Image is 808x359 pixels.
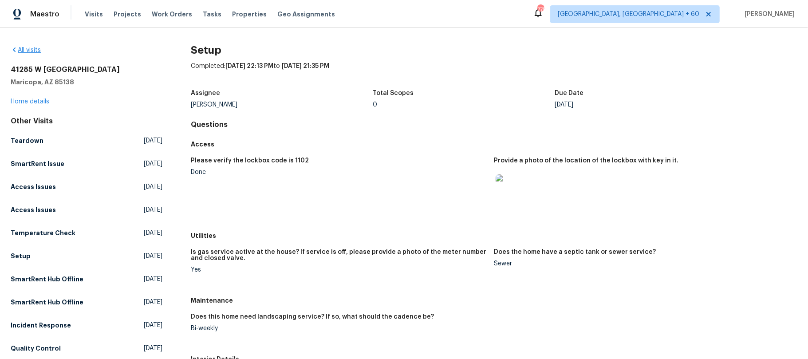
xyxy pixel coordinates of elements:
[494,249,656,255] h5: Does the home have a septic tank or sewer service?
[11,252,31,260] h5: Setup
[555,90,583,96] h5: Due Date
[11,117,162,126] div: Other Visits
[114,10,141,19] span: Projects
[373,90,414,96] h5: Total Scopes
[11,65,162,74] h2: 41285 W [GEOGRAPHIC_DATA]
[191,325,487,331] div: Bi-weekly
[85,10,103,19] span: Visits
[11,156,162,172] a: SmartRent Issue[DATE]
[144,136,162,145] span: [DATE]
[11,136,43,145] h5: Teardown
[11,229,75,237] h5: Temperature Check
[144,182,162,191] span: [DATE]
[144,298,162,307] span: [DATE]
[144,205,162,214] span: [DATE]
[11,202,162,218] a: Access Issues[DATE]
[555,102,737,108] div: [DATE]
[11,99,49,105] a: Home details
[144,321,162,330] span: [DATE]
[11,317,162,333] a: Incident Response[DATE]
[144,159,162,168] span: [DATE]
[191,102,373,108] div: [PERSON_NAME]
[11,133,162,149] a: Teardown[DATE]
[558,10,699,19] span: [GEOGRAPHIC_DATA], [GEOGRAPHIC_DATA] + 60
[152,10,192,19] span: Work Orders
[11,248,162,264] a: Setup[DATE]
[144,229,162,237] span: [DATE]
[11,321,71,330] h5: Incident Response
[191,296,797,305] h5: Maintenance
[11,225,162,241] a: Temperature Check[DATE]
[277,10,335,19] span: Geo Assignments
[11,340,162,356] a: Quality Control[DATE]
[144,252,162,260] span: [DATE]
[373,102,555,108] div: 0
[494,158,678,164] h5: Provide a photo of the location of the lockbox with key in it.
[191,249,487,261] h5: Is gas service active at the house? If service is off, please provide a photo of the meter number...
[11,179,162,195] a: Access Issues[DATE]
[191,120,797,129] h4: Questions
[191,231,797,240] h5: Utilities
[11,344,61,353] h5: Quality Control
[30,10,59,19] span: Maestro
[11,159,64,168] h5: SmartRent Issue
[144,275,162,284] span: [DATE]
[191,158,309,164] h5: Please verify the lockbox code is 1102
[232,10,267,19] span: Properties
[11,298,83,307] h5: SmartRent Hub Offline
[191,90,220,96] h5: Assignee
[11,205,56,214] h5: Access Issues
[11,271,162,287] a: SmartRent Hub Offline[DATE]
[191,314,434,320] h5: Does this home need landscaping service? If so, what should the cadence be?
[191,267,487,273] div: Yes
[11,275,83,284] h5: SmartRent Hub Offline
[225,63,273,69] span: [DATE] 22:13 PM
[191,46,797,55] h2: Setup
[282,63,329,69] span: [DATE] 21:35 PM
[494,260,790,267] div: Sewer
[741,10,795,19] span: [PERSON_NAME]
[191,169,487,175] div: Done
[11,182,56,191] h5: Access Issues
[537,5,544,14] div: 775
[11,294,162,310] a: SmartRent Hub Offline[DATE]
[144,344,162,353] span: [DATE]
[11,78,162,87] h5: Maricopa, AZ 85138
[203,11,221,17] span: Tasks
[11,47,41,53] a: All visits
[191,62,797,85] div: Completed: to
[191,140,797,149] h5: Access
